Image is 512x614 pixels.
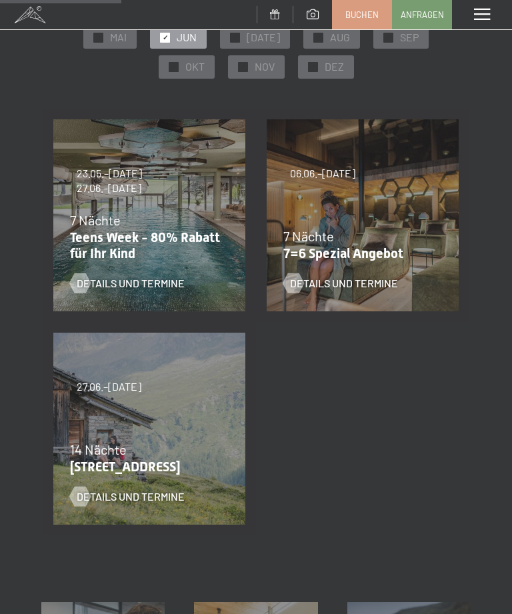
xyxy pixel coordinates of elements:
span: OKT [185,59,205,74]
span: 06.06.–[DATE] [290,166,355,181]
span: SEP [400,30,419,45]
a: Details und Termine [283,276,398,291]
span: ✓ [96,33,101,42]
span: JUN [177,30,197,45]
span: ✓ [386,33,391,42]
span: 23.05.–[DATE] [77,166,142,181]
span: MAI [110,30,127,45]
span: [DATE] [247,30,280,45]
span: Details und Termine [77,276,185,291]
span: ✓ [171,63,176,72]
p: [STREET_ADDRESS] [70,459,222,475]
span: 27.06.–[DATE] [77,181,142,195]
span: 7 Nächte [70,212,121,228]
span: ✓ [316,33,321,42]
span: Details und Termine [77,489,185,504]
span: ✓ [310,63,315,72]
a: Buchen [333,1,391,29]
span: Buchen [345,9,379,21]
span: 27.06.–[DATE] [77,379,141,394]
span: DEZ [325,59,344,74]
span: 7 Nächte [283,228,334,244]
a: Details und Termine [70,489,185,504]
a: Details und Termine [70,276,185,291]
p: Teens Week - 80% Rabatt für Ihr Kind [70,229,222,261]
span: NOV [255,59,275,74]
span: ✓ [163,33,168,42]
span: ✓ [233,33,238,42]
a: Anfragen [393,1,451,29]
span: ✓ [240,63,245,72]
p: 7=6 Spezial Angebot [283,245,435,261]
span: Details und Termine [290,276,398,291]
span: AUG [330,30,350,45]
span: Anfragen [401,9,444,21]
span: 14 Nächte [70,441,127,457]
